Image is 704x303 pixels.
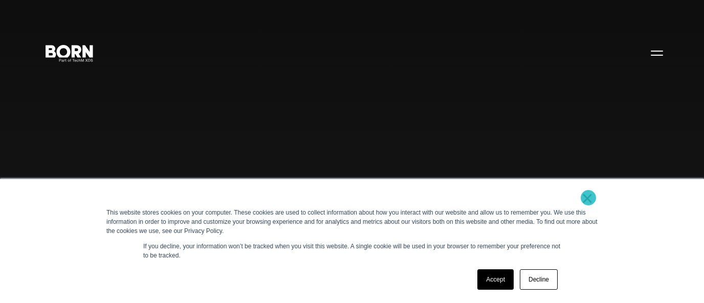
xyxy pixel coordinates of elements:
[520,269,558,290] a: Decline
[645,42,669,63] button: Open
[581,194,593,203] a: ×
[106,208,598,236] div: This website stores cookies on your computer. These cookies are used to collect information about...
[477,269,514,290] a: Accept
[143,242,561,260] p: If you decline, your information won’t be tracked when you visit this website. A single cookie wi...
